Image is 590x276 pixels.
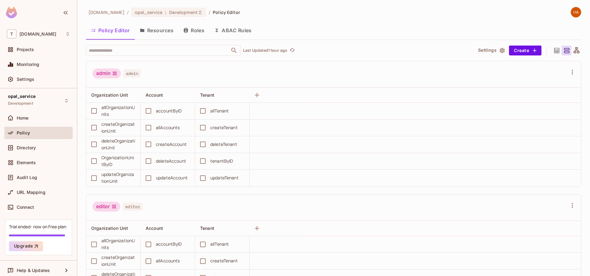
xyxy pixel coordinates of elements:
span: opal_service [135,9,163,15]
div: accountByID [156,107,182,114]
span: Help & Updates [17,268,50,273]
button: Open [230,46,238,55]
div: updateTenant [210,174,239,181]
div: allOrganizationUnits [101,237,135,251]
span: Directory [17,145,36,150]
span: Projects [17,47,34,52]
div: allOrganizationUnits [101,104,135,118]
button: Create [509,46,541,55]
li: / [127,9,129,15]
span: Account [146,92,163,98]
span: the active workspace [88,9,125,15]
span: Tenant [200,92,214,98]
span: Home [17,116,29,120]
img: SReyMgAAAABJRU5ErkJggg== [6,7,17,18]
span: refresh [290,47,295,54]
div: createTenant [210,124,238,131]
span: Settings [17,77,34,82]
span: Account [146,226,163,231]
div: deleteAccount [156,158,186,164]
div: tenantByID [210,158,233,164]
span: Elements [17,160,36,165]
div: createTenant [210,257,238,264]
span: editor [123,203,143,211]
button: refresh [289,47,296,54]
span: Policy [17,130,30,135]
div: accountByID [156,241,182,248]
li: / [209,9,210,15]
span: Organization Unit [91,92,128,98]
span: T [7,29,16,38]
span: Click to refresh data [287,47,296,54]
div: createOrganizationUnit [101,121,135,134]
div: deleteOrganizationUnit [101,138,135,151]
span: admin [123,69,141,77]
span: Connect [17,205,34,210]
span: Audit Log [17,175,37,180]
span: opal_service [8,94,36,99]
span: Workspace: t-mobile.com [19,32,56,37]
div: updateOrganizationUnit [101,171,135,185]
div: allTenant [210,241,229,248]
div: createAccount [156,141,187,148]
span: Monitoring [17,62,40,67]
button: Policy Editor [86,23,135,38]
img: harani.arumalla1@t-mobile.com [571,7,581,17]
p: Last Updated 1 hour ago [243,48,287,53]
button: Settings [476,46,507,55]
div: allAccounts [156,124,180,131]
span: Development [169,9,198,15]
div: updateAccount [156,174,188,181]
button: Upgrade [9,241,43,251]
span: Tenant [200,226,214,231]
button: Roles [178,23,209,38]
div: Trial ended- now on Free plan [9,224,66,230]
button: Resources [135,23,178,38]
span: URL Mapping [17,190,45,195]
button: ABAC Rules [209,23,257,38]
div: createOrganizationUnit [101,254,135,268]
span: Organization Unit [91,226,128,231]
div: editor [92,202,120,212]
span: Policy Editor [213,9,240,15]
div: allTenant [210,107,229,114]
div: OrganizationUnitByID [101,154,135,168]
span: : [165,10,167,15]
span: Development [8,101,33,106]
div: allAccounts [156,257,180,264]
div: deleteTenant [210,141,237,148]
div: admin [92,68,121,78]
